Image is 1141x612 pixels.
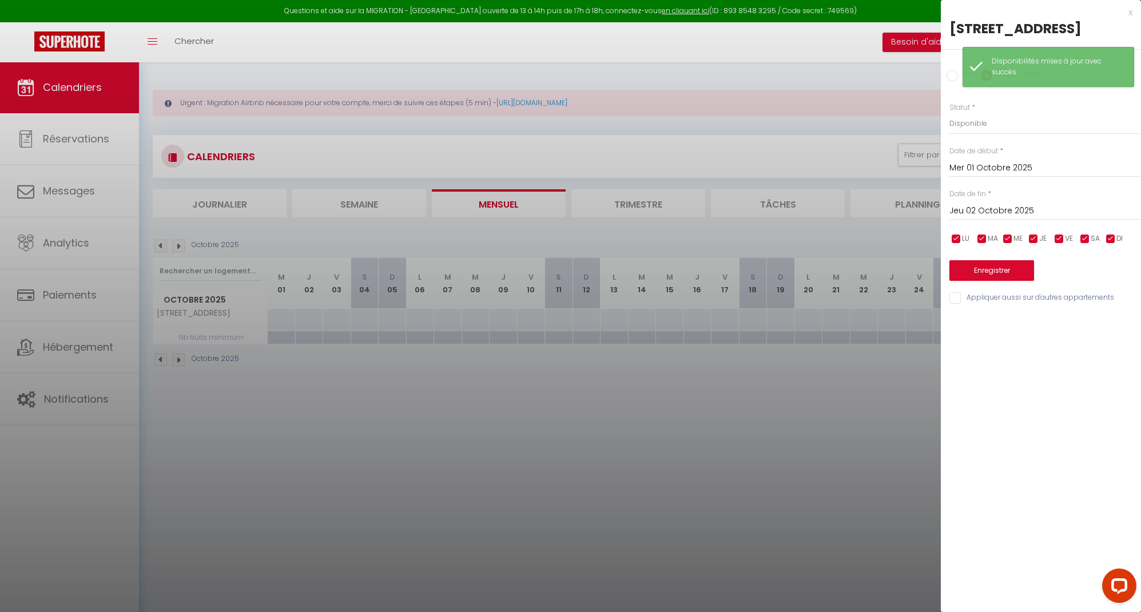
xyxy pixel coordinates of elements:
[958,70,975,82] label: Prix
[1116,233,1123,244] span: DI
[941,6,1132,19] div: x
[1013,233,1023,244] span: ME
[949,260,1034,281] button: Enregistrer
[988,233,998,244] span: MA
[1093,564,1141,612] iframe: LiveChat chat widget
[992,56,1122,78] div: Disponibilités mises à jour avec succès
[1039,233,1047,244] span: JE
[962,233,969,244] span: LU
[1065,233,1073,244] span: VE
[949,19,1132,38] div: [STREET_ADDRESS]
[949,102,970,113] label: Statut
[1091,233,1100,244] span: SA
[949,146,998,157] label: Date de début
[949,189,986,200] label: Date de fin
